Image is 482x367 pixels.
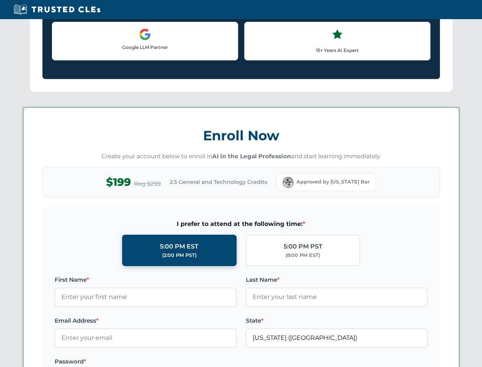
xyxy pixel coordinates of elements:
div: (8:00 PM EST) [285,252,320,259]
input: Enter your last name [246,287,428,307]
div: 5:00 PM EST [160,242,198,252]
div: 5:00 PM PST [284,242,322,252]
input: Enter your email [55,328,237,348]
span: I prefer to attend at the following time: [55,219,428,229]
span: Approved by [US_STATE] Bar [297,178,369,186]
label: Last Name [246,275,428,284]
strong: AI in the Legal Profession [212,153,291,160]
span: 2.5 General and Technology Credits [170,178,267,186]
div: (2:00 PM PST) [162,252,197,259]
img: Florida Bar [283,177,293,188]
img: Google [139,28,151,41]
label: Password [55,357,237,366]
img: Trusted CLEs [11,4,103,15]
input: Enter your first name [55,287,237,307]
input: Florida (FL) [246,328,428,348]
span: Reg $299 [134,179,161,188]
p: 15+ Years AI Expert [251,47,424,54]
p: Google LLM Partner [58,44,232,51]
p: Create your account below to enroll in and start learning immediately. [42,152,440,161]
label: Email Address [55,316,237,325]
h3: Enroll Now [42,123,440,148]
label: State [246,316,428,325]
label: First Name [55,275,237,284]
span: $199 [106,174,131,191]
